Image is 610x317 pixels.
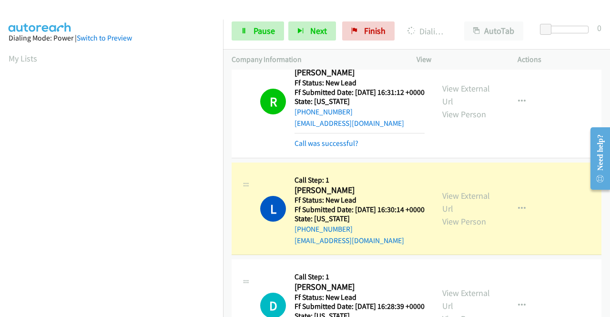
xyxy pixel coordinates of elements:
[518,54,601,65] p: Actions
[295,107,353,116] a: [PHONE_NUMBER]
[295,88,425,97] h5: Ff Submitted Date: [DATE] 16:31:12 +0000
[9,32,214,44] div: Dialing Mode: Power |
[260,89,286,114] h1: R
[288,21,336,41] button: Next
[295,119,404,128] a: [EMAIL_ADDRESS][DOMAIN_NAME]
[597,21,601,34] div: 0
[442,109,486,120] a: View Person
[295,214,425,224] h5: State: [US_STATE]
[295,282,422,293] h2: [PERSON_NAME]
[442,190,490,214] a: View External Url
[9,53,37,64] a: My Lists
[295,139,358,148] a: Call was successful?
[295,302,425,311] h5: Ff Submitted Date: [DATE] 16:28:39 +0000
[545,26,589,33] div: Delay between calls (in seconds)
[260,196,286,222] h1: L
[310,25,327,36] span: Next
[295,293,425,302] h5: Ff Status: New Lead
[77,33,132,42] a: Switch to Preview
[295,272,425,282] h5: Call Step: 1
[464,21,523,41] button: AutoTab
[295,97,425,106] h5: State: [US_STATE]
[232,54,399,65] p: Company Information
[232,21,284,41] a: Pause
[407,25,447,38] p: Dialing [PERSON_NAME]
[583,121,610,196] iframe: Resource Center
[295,225,353,234] a: [PHONE_NUMBER]
[342,21,395,41] a: Finish
[442,287,490,311] a: View External Url
[417,54,500,65] p: View
[295,195,425,205] h5: Ff Status: New Lead
[254,25,275,36] span: Pause
[442,83,490,107] a: View External Url
[295,67,422,78] h2: [PERSON_NAME]
[295,236,404,245] a: [EMAIL_ADDRESS][DOMAIN_NAME]
[364,25,386,36] span: Finish
[295,185,422,196] h2: [PERSON_NAME]
[442,216,486,227] a: View Person
[295,78,425,88] h5: Ff Status: New Lead
[295,175,425,185] h5: Call Step: 1
[295,205,425,215] h5: Ff Submitted Date: [DATE] 16:30:14 +0000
